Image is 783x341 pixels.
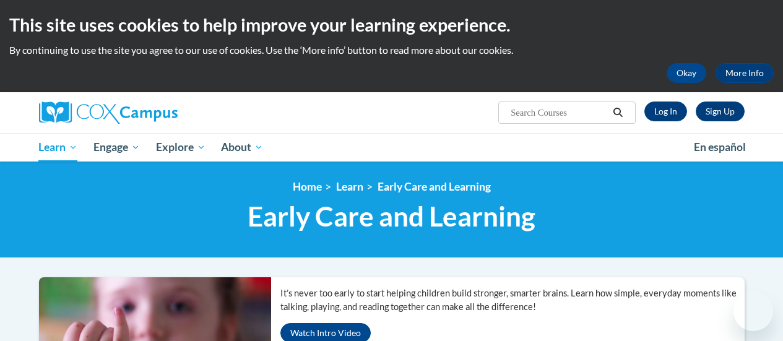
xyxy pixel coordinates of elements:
span: En español [694,140,746,153]
a: Log In [644,101,687,121]
p: It’s never too early to start helping children build stronger, smarter brains. Learn how simple, ... [280,287,745,314]
span: Engage [93,140,140,155]
input: Search Courses [509,105,608,120]
a: Learn [336,180,363,193]
button: Search [608,105,627,120]
a: Register [696,101,745,121]
img: Cox Campus [39,101,178,124]
div: Main menu [30,133,754,162]
span: Explore [156,140,205,155]
iframe: Button to launch messaging window [733,291,773,331]
a: Explore [148,133,214,162]
a: En español [686,134,754,160]
button: Okay [667,63,706,83]
h2: This site uses cookies to help improve your learning experience. [9,12,774,37]
span: Early Care and Learning [248,200,535,233]
span: Learn [38,140,77,155]
a: About [213,133,271,162]
a: More Info [716,63,774,83]
a: Cox Campus [39,101,262,124]
a: Early Care and Learning [378,180,491,193]
span: About [221,140,263,155]
a: Home [293,180,322,193]
p: By continuing to use the site you agree to our use of cookies. Use the ‘More info’ button to read... [9,43,774,57]
a: Learn [31,133,86,162]
a: Engage [85,133,148,162]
